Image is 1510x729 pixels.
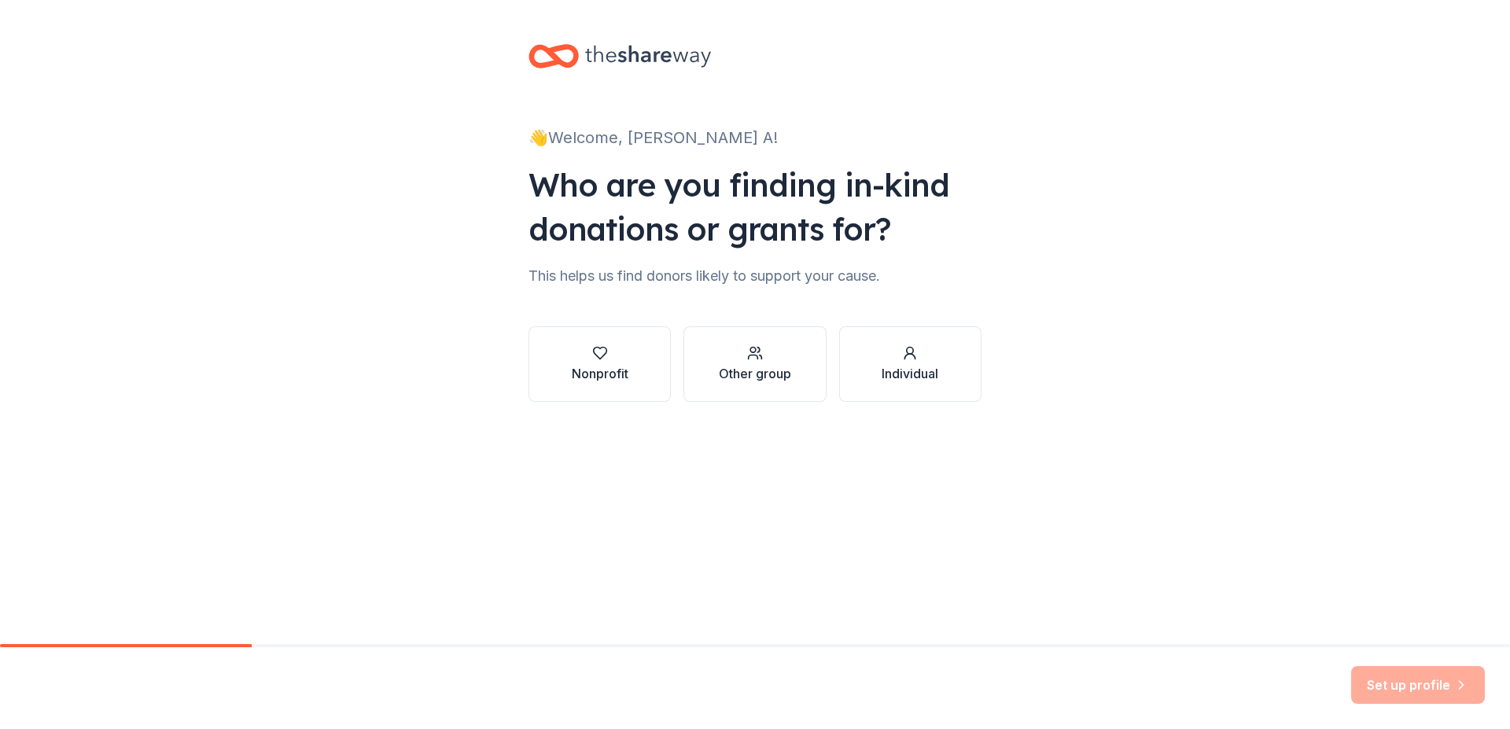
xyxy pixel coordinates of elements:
div: This helps us find donors likely to support your cause. [528,263,981,289]
div: 👋 Welcome, [PERSON_NAME] A! [528,125,981,150]
div: Individual [882,364,938,383]
div: Other group [719,364,791,383]
button: Nonprofit [528,326,671,402]
div: Nonprofit [572,364,628,383]
button: Other group [683,326,826,402]
div: Who are you finding in-kind donations or grants for? [528,163,981,251]
button: Individual [839,326,981,402]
